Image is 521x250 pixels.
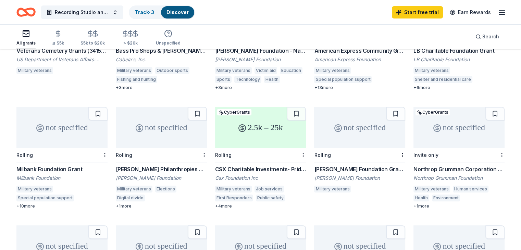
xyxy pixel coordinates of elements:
[314,107,405,195] a: not specifiedRolling[PERSON_NAME] Foundation Grants[PERSON_NAME] FoundationMilitary veterans
[215,56,306,63] div: [PERSON_NAME] Foundation
[215,165,306,173] div: CSX Charitable Investments- Pride in Service Grants
[314,186,351,192] div: Military veterans
[166,9,189,15] a: Discover
[413,85,505,90] div: + 6 more
[215,152,232,158] div: Rolling
[314,76,372,83] div: Special population support
[413,107,505,148] div: not specified
[392,6,443,18] a: Start free trial
[16,175,108,182] div: Milbank Foundation
[215,76,232,83] div: Sports
[155,186,176,192] div: Elections
[413,107,505,209] a: not specifiedCyberGrantsInvite onlyNorthrop Grumman Corporation Corporate ContributionsNorthrop G...
[413,186,450,192] div: Military veterans
[116,175,207,182] div: [PERSON_NAME] Foundation
[55,8,110,16] span: Recording Studio and Lounge
[264,76,280,83] div: Health
[16,27,36,49] button: All grants
[234,76,261,83] div: Technology
[16,165,108,173] div: Milbank Foundation Grant
[16,67,53,74] div: Military veterans
[215,175,306,182] div: Csx Foundation Inc
[413,76,472,83] div: Shelter and residential care
[116,76,157,83] div: Fishing and hunting
[413,56,505,63] div: LB Charitable Foundation
[116,107,207,148] div: not specified
[215,107,306,209] a: 2.5k – 25kCyberGrantsRollingCSX Charitable Investments- Pride in Service GrantsCsx Foundation Inc...
[80,40,105,46] div: $5k to $20k
[52,27,64,49] button: ≤ $5k
[215,47,306,55] div: [PERSON_NAME] Foundation - Nationwide Grants
[16,203,108,209] div: + 10 more
[156,27,181,49] button: Unspecified
[16,47,108,55] div: Veterans Cemetery Grants (341508)
[116,67,152,74] div: Military veterans
[41,5,123,19] button: Recording Studio and Lounge
[413,67,450,74] div: Military veterans
[121,27,139,49] button: > $20k
[415,109,450,115] div: CyberGrants
[215,195,253,201] div: First Responders
[215,203,306,209] div: + 4 more
[129,5,195,19] button: Track· 3Discover
[16,107,108,209] a: not specifiedRollingMilbank Foundation GrantMilbank FoundationMilitary veteransSpecial population...
[215,186,252,192] div: Military veterans
[280,67,302,74] div: Education
[255,186,284,192] div: Job services
[116,186,152,192] div: Military veterans
[116,203,207,209] div: + 1 more
[255,67,277,74] div: Victim aid
[283,76,302,83] div: Science
[314,152,331,158] div: Rolling
[116,56,207,63] div: Cabela's, Inc.
[215,67,252,74] div: Military veterans
[413,152,438,158] div: Invite only
[413,195,429,201] div: Health
[314,107,405,148] div: not specified
[16,40,36,46] div: All grants
[160,76,202,83] div: Water conservation
[156,40,181,46] div: Unspecified
[121,40,139,46] div: > $20k
[16,195,74,201] div: Special population support
[16,152,33,158] div: Rolling
[314,175,405,182] div: [PERSON_NAME] Foundation
[314,67,351,74] div: Military veterans
[446,6,495,18] a: Earn Rewards
[16,186,53,192] div: Military veterans
[116,152,132,158] div: Rolling
[116,47,207,55] div: Bass Pro Shops & [PERSON_NAME]'s Funding
[413,203,505,209] div: + 1 more
[256,195,285,201] div: Public safety
[135,9,154,15] a: Track· 3
[453,186,488,192] div: Human services
[155,67,189,74] div: Outdoor sports
[215,85,306,90] div: + 3 more
[314,85,405,90] div: + 13 more
[16,56,108,63] div: US Department of Veterans Affairs: National Cemetery System
[314,165,405,173] div: [PERSON_NAME] Foundation Grants
[217,109,251,115] div: CyberGrants
[413,47,505,55] div: LB Charitable Foundation Grant
[52,40,64,46] div: ≤ $5k
[482,33,499,41] span: Search
[80,27,105,49] button: $5k to $20k
[432,195,460,201] div: Environment
[314,56,405,63] div: American Express Foundation
[16,107,108,148] div: not specified
[116,165,207,173] div: [PERSON_NAME] Philanthropies Grants
[116,195,145,201] div: Digital divide
[470,30,505,43] button: Search
[314,47,405,55] div: American Express Community Giving
[116,107,207,209] a: not specifiedRolling[PERSON_NAME] Philanthropies Grants[PERSON_NAME] FoundationMilitary veteransE...
[116,85,207,90] div: + 3 more
[215,107,306,148] div: 2.5k – 25k
[413,175,505,182] div: Northrop Grumman Foundation
[16,4,36,20] a: Home
[413,165,505,173] div: Northrop Grumman Corporation Corporate Contributions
